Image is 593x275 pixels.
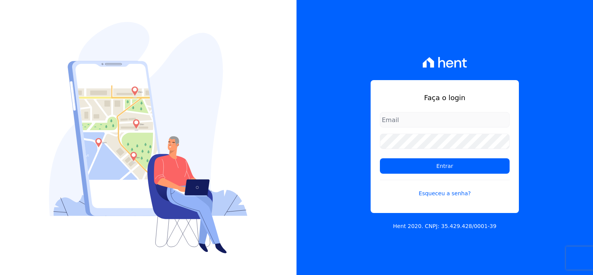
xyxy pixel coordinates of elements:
[380,180,510,198] a: Esqueceu a senha?
[380,158,510,174] input: Entrar
[380,112,510,127] input: Email
[49,22,247,253] img: Login
[380,92,510,103] h1: Faça o login
[393,222,496,230] p: Hent 2020. CNPJ: 35.429.428/0001-39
